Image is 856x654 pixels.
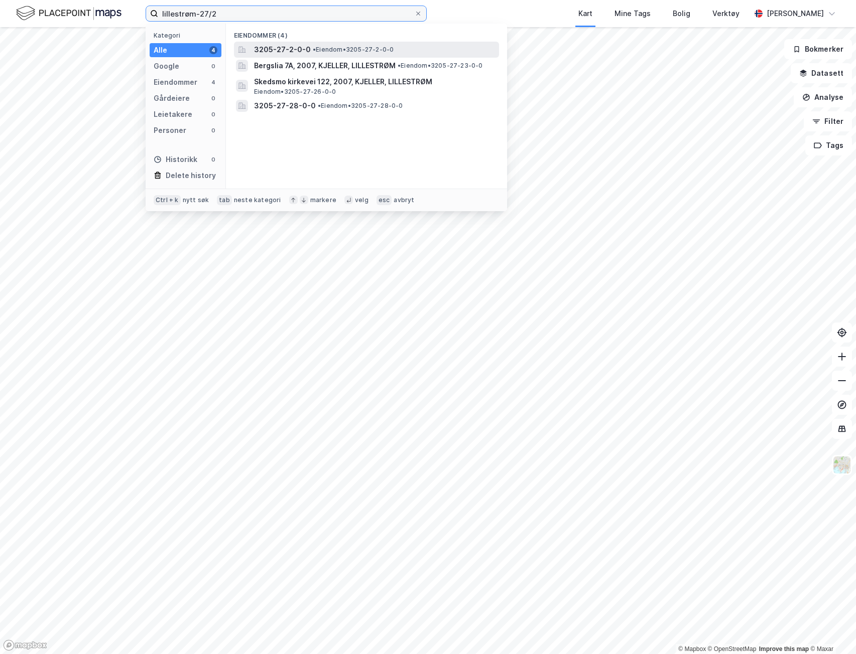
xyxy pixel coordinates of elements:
[3,639,47,651] a: Mapbox homepage
[794,87,852,107] button: Analyse
[678,645,706,652] a: Mapbox
[313,46,394,54] span: Eiendom • 3205-27-2-0-0
[254,60,396,72] span: Bergslia 7A, 2007, KJELLER, LILLESTRØM
[154,60,179,72] div: Google
[254,100,316,112] span: 3205-27-28-0-0
[209,126,217,134] div: 0
[166,170,216,182] div: Delete history
[804,111,852,131] button: Filter
[398,62,483,70] span: Eiendom • 3205-27-23-0-0
[209,110,217,118] div: 0
[615,8,651,20] div: Mine Tags
[394,196,414,204] div: avbryt
[209,62,217,70] div: 0
[805,135,852,155] button: Tags
[767,8,824,20] div: [PERSON_NAME]
[158,6,414,21] input: Søk på adresse, matrikkel, gårdeiere, leietakere eller personer
[254,76,495,88] span: Skedsmo kirkevei 122, 2007, KJELLER, LILLESTRØM
[398,62,401,69] span: •
[154,124,186,136] div: Personer
[183,196,209,204] div: nytt søk
[154,32,221,39] div: Kategori
[209,94,217,102] div: 0
[759,645,809,652] a: Improve this map
[234,196,281,204] div: neste kategori
[154,108,192,120] div: Leietakere
[217,195,232,205] div: tab
[154,92,190,104] div: Gårdeiere
[209,78,217,86] div: 4
[806,606,856,654] div: Kontrollprogram for chat
[313,46,316,53] span: •
[209,155,217,163] div: 0
[254,88,336,96] span: Eiendom • 3205-27-26-0-0
[154,195,181,205] div: Ctrl + k
[377,195,392,205] div: esc
[708,645,757,652] a: OpenStreetMap
[16,5,121,22] img: logo.f888ab2527a4732fd821a326f86c7f29.svg
[673,8,690,20] div: Bolig
[355,196,369,204] div: velg
[318,102,321,109] span: •
[154,76,197,88] div: Eiendommer
[712,8,740,20] div: Verktøy
[226,24,507,42] div: Eiendommer (4)
[254,44,311,56] span: 3205-27-2-0-0
[578,8,592,20] div: Kart
[154,153,197,166] div: Historikk
[209,46,217,54] div: 4
[806,606,856,654] iframe: Chat Widget
[832,455,851,474] img: Z
[784,39,852,59] button: Bokmerker
[318,102,403,110] span: Eiendom • 3205-27-28-0-0
[791,63,852,83] button: Datasett
[154,44,167,56] div: Alle
[310,196,336,204] div: markere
